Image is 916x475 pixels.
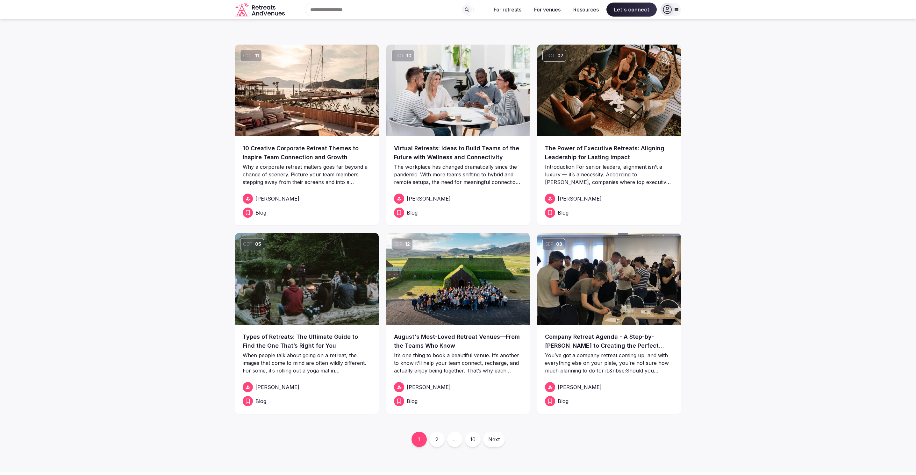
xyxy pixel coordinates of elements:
[545,241,554,247] span: Sep
[394,194,522,204] a: [PERSON_NAME]
[243,208,371,218] a: Blog
[235,45,379,136] a: Oct11
[235,3,286,17] a: Visit the homepage
[545,53,555,59] span: Oct
[394,144,522,162] a: Virtual Retreats: Ideas to Build Teams of the Future with Wellness and Connectivity
[243,332,371,350] a: Types of Retreats: The Ultimate Guide to Find the One That’s Right for You
[558,383,602,391] span: [PERSON_NAME]
[558,195,602,202] span: [PERSON_NAME]
[386,233,530,325] img: August's Most-Loved Retreat Venues—From the Teams Who Know
[407,383,451,391] span: [PERSON_NAME]
[394,163,522,186] p: The workplace has changed dramatically since the pandemic. With more teams shifting to hybrid and...
[394,382,522,392] a: [PERSON_NAME]
[558,397,569,405] span: Blog
[556,241,562,247] span: 03
[394,241,403,247] span: Sep
[545,396,673,406] a: Blog
[243,144,371,162] a: 10 Creative Corporate Retreat Themes to Inspire Team Connection and Growth
[394,332,522,350] a: August's Most-Loved Retreat Venues—From the Teams Who Know
[545,194,673,204] a: [PERSON_NAME]
[235,3,286,17] svg: Retreats and Venues company logo
[407,195,451,202] span: [PERSON_NAME]
[235,45,379,136] img: 10 Creative Corporate Retreat Themes to Inspire Team Connection and Growth
[537,233,681,325] a: Sep03
[243,53,253,59] span: Oct
[243,351,371,374] p: When people talk about going on a retreat, the images that come to mind are often wildly differen...
[386,45,530,136] img: Virtual Retreats: Ideas to Build Teams of the Future with Wellness and Connectivity
[537,45,681,136] a: Oct07
[545,208,673,218] a: Blog
[394,351,522,374] p: It’s one thing to book a beautiful venue. It’s another to know it’ll help your team connect, rech...
[489,3,526,17] button: For retreats
[394,208,522,218] a: Blog
[545,332,673,350] a: Company Retreat Agenda - A Step-by-[PERSON_NAME] to Creating the Perfect Retreat
[568,3,604,17] button: Resources
[243,163,371,186] p: Why a corporate retreat matters goes far beyond a change of scenery. Picture your team members st...
[429,432,445,447] a: 2
[255,241,261,247] span: 05
[255,209,266,216] span: Blog
[465,432,481,447] a: 10
[545,382,673,392] a: [PERSON_NAME]
[606,3,657,17] span: Let's connect
[545,144,673,162] a: The Power of Executive Retreats: Aligning Leadership for Lasting Impact
[407,397,418,405] span: Blog
[235,233,379,325] img: Types of Retreats: The Ultimate Guide to Find the One That’s Right for You
[407,209,418,216] span: Blog
[243,382,371,392] a: [PERSON_NAME]
[537,233,681,325] img: Company Retreat Agenda - A Step-by-Step Guide to Creating the Perfect Retreat
[255,53,259,59] span: 11
[255,397,266,405] span: Blog
[243,194,371,204] a: [PERSON_NAME]
[255,383,299,391] span: [PERSON_NAME]
[558,209,569,216] span: Blog
[557,53,563,59] span: 07
[255,195,299,202] span: [PERSON_NAME]
[529,3,566,17] button: For venues
[243,241,253,247] span: Oct
[394,396,522,406] a: Blog
[235,233,379,325] a: Oct05
[483,432,505,447] a: Next
[545,351,673,374] p: You’ve got a company retreat coming up, and with everything else on your plate, you’re not sure h...
[386,45,530,136] a: Oct10
[537,45,681,136] img: The Power of Executive Retreats: Aligning Leadership for Lasting Impact
[545,163,673,186] p: Introduction For senior leaders, alignment isn’t a luxury — it’s a necessity. According to [PERSO...
[405,241,410,247] span: 12
[394,53,404,59] span: Oct
[243,396,371,406] a: Blog
[406,53,411,59] span: 10
[386,233,530,325] a: Sep12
